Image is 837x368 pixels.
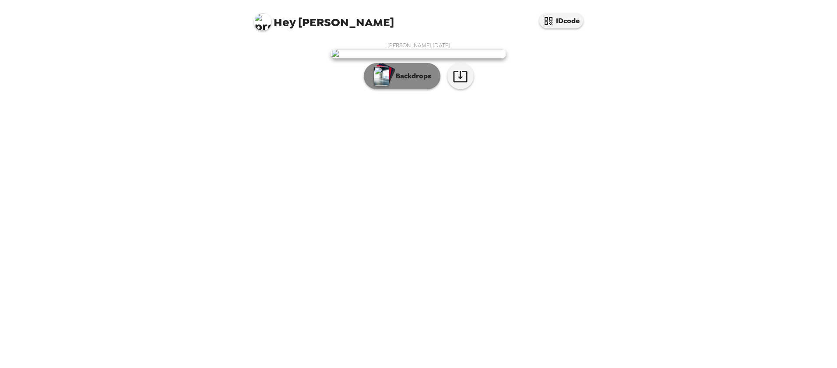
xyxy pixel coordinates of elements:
img: user [331,49,506,59]
span: Hey [274,14,295,30]
button: Backdrops [364,63,440,89]
span: [PERSON_NAME] [254,9,394,28]
p: Backdrops [391,71,431,81]
button: IDcode [539,13,583,28]
img: profile pic [254,13,271,31]
span: [PERSON_NAME] , [DATE] [387,42,450,49]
